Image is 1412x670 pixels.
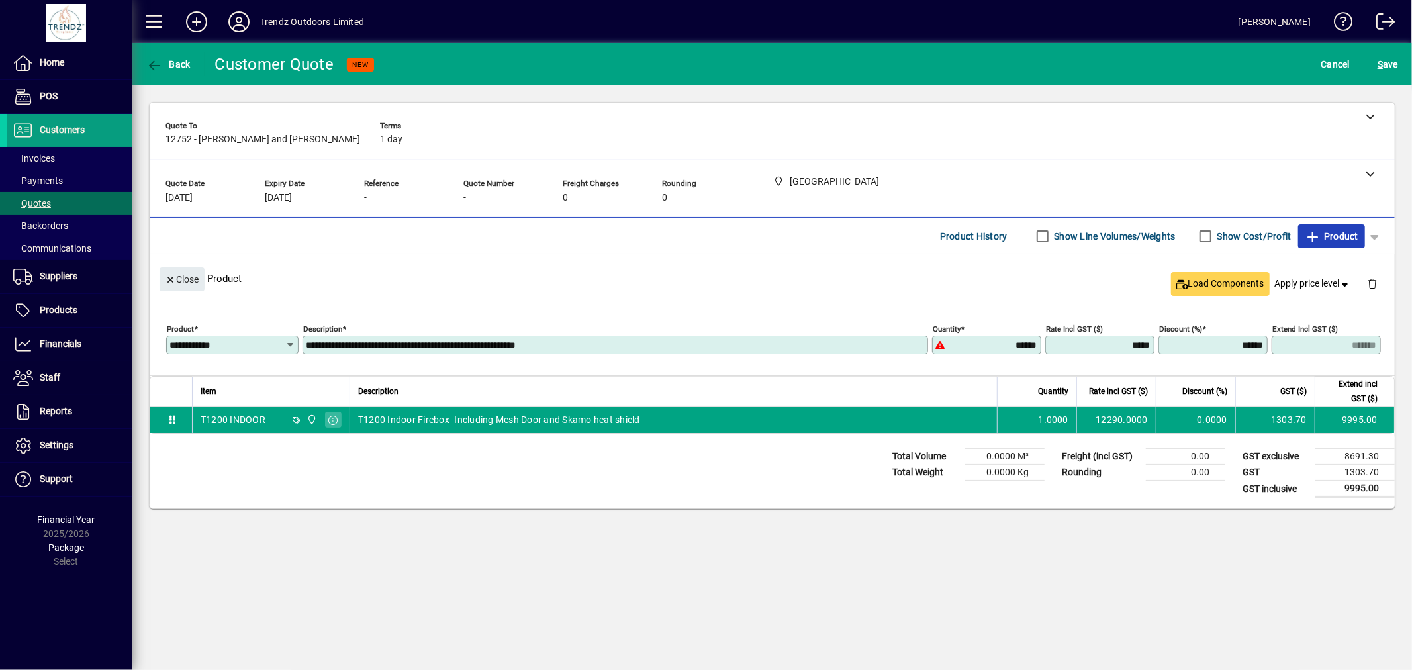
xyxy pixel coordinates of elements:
span: Extend incl GST ($) [1323,377,1378,406]
td: 1303.70 [1315,465,1395,481]
span: Communications [13,243,91,254]
button: Add [175,10,218,34]
span: 0 [563,193,568,203]
button: Product History [935,224,1013,248]
a: Logout [1366,3,1395,46]
span: Quotes [13,198,51,209]
span: Back [146,59,191,70]
span: 12752 - [PERSON_NAME] and [PERSON_NAME] [165,134,360,145]
span: Product History [940,226,1008,247]
label: Show Cost/Profit [1215,230,1292,243]
span: [DATE] [265,193,292,203]
span: Description [358,384,399,399]
div: Trendz Outdoors Limited [260,11,364,32]
span: Products [40,305,77,315]
mat-label: Extend incl GST ($) [1272,324,1338,334]
button: Delete [1356,267,1388,299]
span: Settings [40,440,73,450]
app-page-header-button: Back [132,52,205,76]
a: Products [7,294,132,327]
span: - [364,193,367,203]
span: Payments [13,175,63,186]
a: Knowledge Base [1324,3,1353,46]
div: T1200 INDOOR [201,413,265,426]
app-page-header-button: Close [156,273,208,285]
span: T1200 Indoor Firebox- Including Mesh Door and Skamo heat shield [358,413,640,426]
td: Total Weight [886,465,965,481]
a: Suppliers [7,260,132,293]
label: Show Line Volumes/Weights [1052,230,1176,243]
span: Home [40,57,64,68]
a: Staff [7,361,132,395]
span: Quantity [1038,384,1068,399]
button: Product [1298,224,1365,248]
a: Quotes [7,192,132,215]
div: Customer Quote [215,54,334,75]
span: Close [165,269,199,291]
span: New Plymouth [303,412,318,427]
span: 1.0000 [1039,413,1069,426]
span: Item [201,384,216,399]
mat-label: Rate incl GST ($) [1046,324,1103,334]
span: Reports [40,406,72,416]
button: Apply price level [1270,272,1357,296]
span: Financials [40,338,81,349]
td: 0.0000 Kg [965,465,1045,481]
span: POS [40,91,58,101]
button: Back [143,52,194,76]
button: Save [1374,52,1401,76]
app-page-header-button: Delete [1356,277,1388,289]
a: Backorders [7,215,132,237]
a: POS [7,80,132,113]
mat-label: Description [303,324,342,334]
td: 8691.30 [1315,449,1395,465]
span: Financial Year [38,514,95,525]
span: S [1378,59,1383,70]
span: Suppliers [40,271,77,281]
span: Apply price level [1275,277,1352,291]
td: 0.0000 M³ [965,449,1045,465]
span: Cancel [1321,54,1350,75]
span: Product [1305,226,1358,247]
div: Product [150,254,1395,303]
span: NEW [352,60,369,69]
span: Rate incl GST ($) [1089,384,1148,399]
mat-label: Discount (%) [1159,324,1202,334]
a: Payments [7,169,132,192]
mat-label: Product [167,324,194,334]
button: Profile [218,10,260,34]
div: [PERSON_NAME] [1239,11,1311,32]
td: GST exclusive [1236,449,1315,465]
a: Home [7,46,132,79]
td: Rounding [1055,465,1146,481]
a: Settings [7,429,132,462]
span: Customers [40,124,85,135]
span: Backorders [13,220,68,231]
td: 9995.00 [1315,407,1394,433]
span: [DATE] [165,193,193,203]
span: Package [48,542,84,553]
button: Load Components [1171,272,1270,296]
span: ave [1378,54,1398,75]
button: Close [160,267,205,291]
span: 1 day [380,134,402,145]
a: Invoices [7,147,132,169]
span: Support [40,473,73,484]
td: GST inclusive [1236,481,1315,497]
span: Invoices [13,153,55,164]
td: 1303.70 [1235,407,1315,433]
td: 0.0000 [1156,407,1235,433]
a: Communications [7,237,132,260]
td: 0.00 [1146,449,1225,465]
span: - [463,193,466,203]
td: Freight (incl GST) [1055,449,1146,465]
td: 9995.00 [1315,481,1395,497]
td: Total Volume [886,449,965,465]
button: Cancel [1318,52,1354,76]
td: GST [1236,465,1315,481]
span: 0 [662,193,667,203]
span: Discount (%) [1182,384,1227,399]
a: Financials [7,328,132,361]
mat-label: Quantity [933,324,961,334]
span: Staff [40,372,60,383]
